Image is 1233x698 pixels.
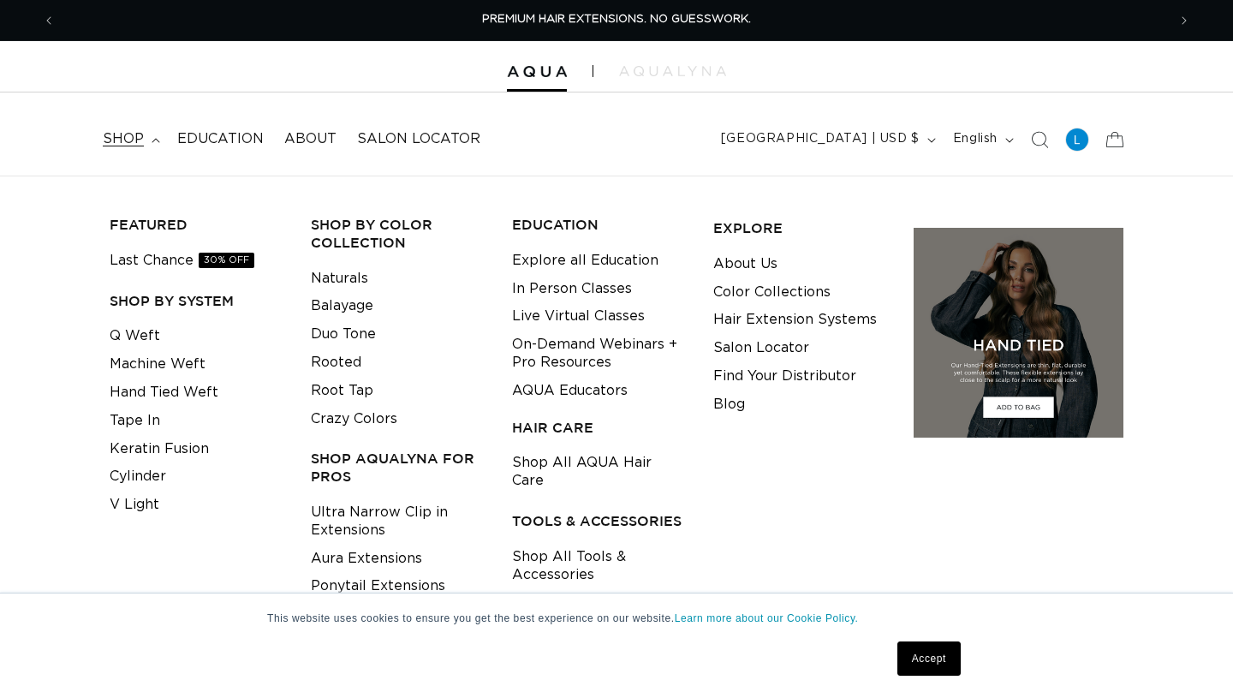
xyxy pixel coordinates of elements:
h3: EXPLORE [713,219,888,237]
a: Education [167,120,274,158]
img: aqualyna.com [619,66,726,76]
a: About [274,120,347,158]
a: Keratin Fusion [110,435,209,463]
span: shop [103,130,144,148]
a: Salon Locator [713,334,809,362]
a: Learn more about our Cookie Policy. [675,612,859,624]
span: PREMIUM HAIR EXTENSIONS. NO GUESSWORK. [482,14,751,25]
h3: Shop AquaLyna for Pros [311,450,485,486]
a: Machine Weft [110,350,205,379]
a: Naturals [311,265,368,293]
h3: Shop by Color Collection [311,216,485,252]
summary: Search [1021,121,1058,158]
a: Balayage [311,292,373,320]
a: Hair Extension Systems [713,306,877,334]
button: [GEOGRAPHIC_DATA] | USD $ [711,123,943,156]
h3: HAIR CARE [512,419,687,437]
a: Color Collections [713,278,831,307]
span: Salon Locator [357,130,480,148]
a: Crazy Colors [311,405,397,433]
a: Ultra Narrow Clip in Extensions [311,498,485,545]
a: On-Demand Webinars + Pro Resources [512,331,687,377]
h3: FEATURED [110,216,284,234]
img: Aqua Hair Extensions [507,66,567,78]
a: Tape In [110,407,160,435]
a: Duo Tone [311,320,376,349]
h3: EDUCATION [512,216,687,234]
a: About Us [713,250,777,278]
a: Rooted [311,349,361,377]
button: Next announcement [1165,4,1203,37]
span: [GEOGRAPHIC_DATA] | USD $ [721,130,920,148]
a: Shop All AQUA Hair Care [512,449,687,495]
a: Hand Tied Weft [110,379,218,407]
a: AQUA Educators [512,377,628,405]
span: English [953,130,998,148]
a: Shop All Tools & Accessories [512,543,687,589]
a: Ponytail Extensions [311,572,445,600]
span: Education [177,130,264,148]
a: Live Virtual Classes [512,302,645,331]
a: Find Your Distributor [713,362,856,391]
h3: SHOP BY SYSTEM [110,292,284,310]
span: About [284,130,337,148]
span: 30% OFF [199,253,254,268]
a: Cylinder [110,462,166,491]
a: Aura Extensions [311,545,422,573]
a: Explore all Education [512,247,658,275]
a: Accept [897,641,961,676]
a: V Light [110,491,159,519]
button: Previous announcement [30,4,68,37]
a: Q Weft [110,322,160,350]
button: English [943,123,1021,156]
a: Salon Locator [347,120,491,158]
a: In Person Classes [512,275,632,303]
summary: shop [92,120,167,158]
p: This website uses cookies to ensure you get the best experience on our website. [267,611,966,626]
a: Root Tap [311,377,373,405]
h3: TOOLS & ACCESSORIES [512,512,687,530]
a: Blog [713,391,745,419]
a: Last Chance30% OFF [110,247,254,275]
